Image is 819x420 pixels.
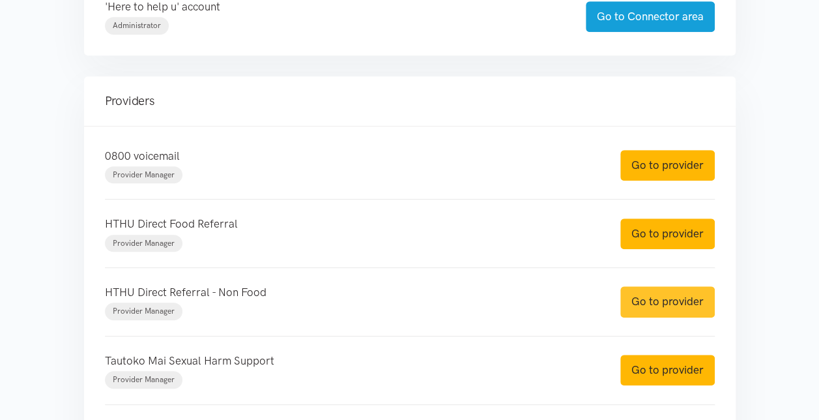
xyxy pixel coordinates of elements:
a: Go to provider [620,150,715,181]
span: Provider Manager [113,375,175,384]
p: 0800 voicemail [105,147,594,165]
span: Provider Manager [113,170,175,179]
a: Go to provider [620,286,715,317]
span: Provider Manager [113,239,175,248]
p: HTHU Direct Food Referral [105,215,594,233]
a: Go to provider [620,218,715,249]
h4: Providers [105,92,715,110]
a: Go to Connector area [586,1,715,32]
p: Tautoko Mai Sexual Harm Support [105,352,594,370]
p: HTHU Direct Referral - Non Food [105,284,594,301]
a: Go to provider [620,355,715,385]
span: Provider Manager [113,307,175,316]
span: Administrator [113,21,161,30]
